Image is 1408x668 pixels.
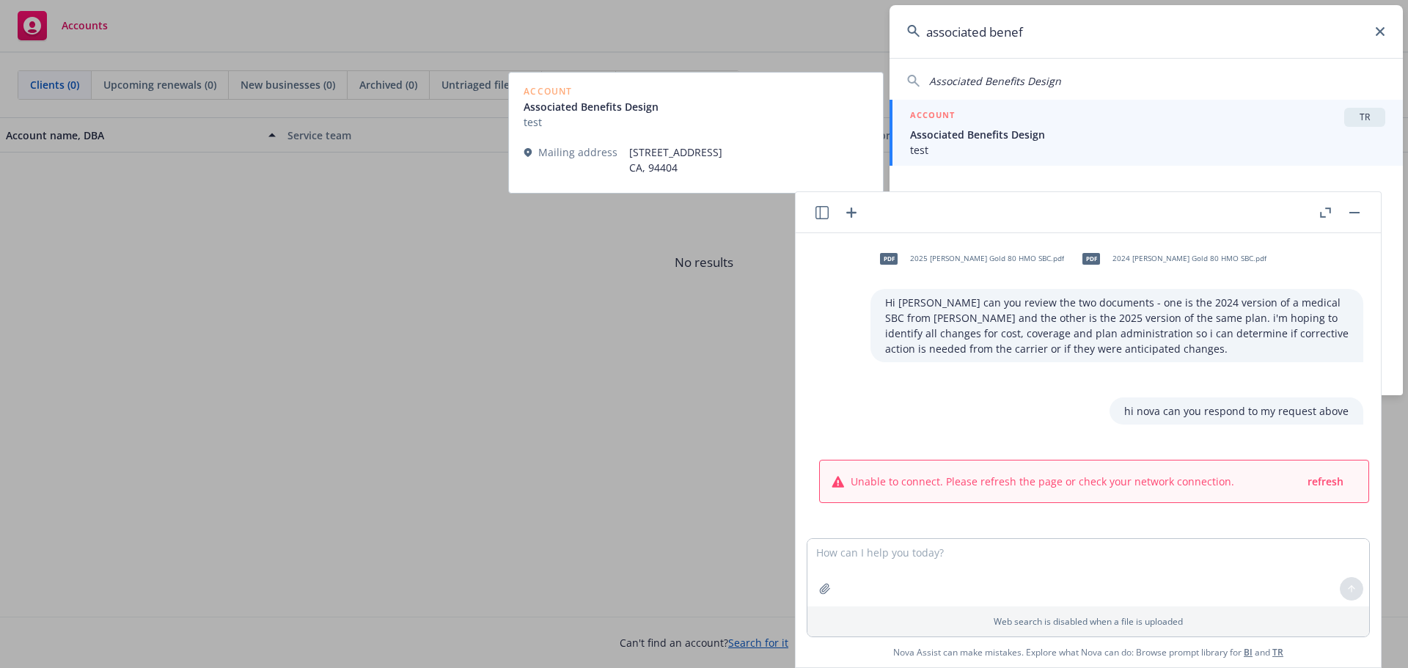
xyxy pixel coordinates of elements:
[910,254,1064,263] span: 2025 [PERSON_NAME] Gold 80 HMO SBC.pdf
[816,615,1360,628] p: Web search is disabled when a file is uploaded
[1082,253,1100,264] span: pdf
[910,108,955,125] h5: ACCOUNT
[910,127,1385,142] span: Associated Benefits Design
[1306,472,1345,491] button: refresh
[1308,474,1343,488] span: refresh
[885,295,1349,356] p: Hi [PERSON_NAME] can you review the two documents - one is the 2024 version of a medical SBC from...
[1112,254,1266,263] span: 2024 [PERSON_NAME] Gold 80 HMO SBC.pdf
[910,142,1385,158] span: test
[1124,403,1349,419] p: hi nova can you respond to my request above
[1073,241,1269,277] div: pdf2024 [PERSON_NAME] Gold 80 HMO SBC.pdf
[1350,111,1379,124] span: TR
[1272,646,1283,658] a: TR
[851,474,1234,489] span: Unable to connect. Please refresh the page or check your network connection.
[893,637,1283,667] span: Nova Assist can make mistakes. Explore what Nova can do: Browse prompt library for and
[1244,646,1253,658] a: BI
[890,100,1403,166] a: ACCOUNTTRAssociated Benefits Designtest
[890,5,1403,58] input: Search...
[870,241,1067,277] div: pdf2025 [PERSON_NAME] Gold 80 HMO SBC.pdf
[880,253,898,264] span: pdf
[929,74,1061,88] span: Associated Benefits Design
